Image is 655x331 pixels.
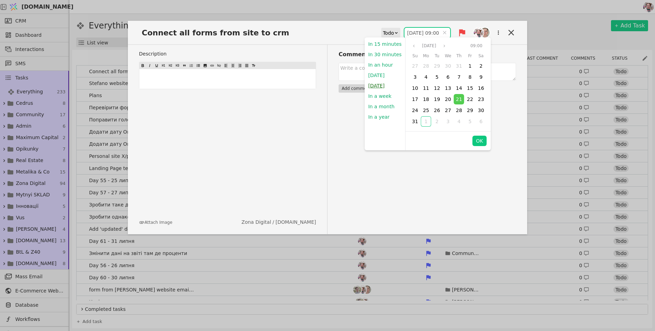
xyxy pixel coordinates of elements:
[365,112,393,122] button: In a year
[365,80,388,91] button: [DATE]
[432,105,442,116] div: 26 Aug 2025
[465,83,475,93] div: 15 Aug 2025
[465,105,475,116] div: 29 Aug 2025
[139,219,172,226] button: Attach Image
[464,83,475,94] div: 15 Aug 2025
[476,105,486,116] div: 30 Aug 2025
[410,116,420,127] div: 31 Aug 2025
[434,63,440,69] span: 29
[443,72,453,82] div: 06 Aug 2025
[139,50,316,58] label: Description
[431,105,443,116] div: 26 Aug 2025
[242,219,316,226] div: /
[476,94,486,104] div: 23 Aug 2025
[454,105,464,116] div: 28 Aug 2025
[454,71,465,83] div: 07 Aug 2025
[473,136,487,146] button: OK
[456,52,462,60] span: Th
[425,119,428,124] span: 1
[423,85,429,91] span: 11
[421,94,431,104] div: 18 Aug 2025
[410,83,420,93] div: 10 Aug 2025
[423,52,429,60] span: Mo
[479,74,482,80] span: 9
[445,85,451,91] span: 13
[446,119,449,124] span: 3
[454,83,465,94] div: 14 Aug 2025
[442,44,446,48] svg: angle right
[443,83,454,94] div: 13 Aug 2025
[365,39,405,49] button: In 15 minutes
[443,83,453,93] div: 13 Aug 2025
[478,108,484,113] span: 30
[434,96,440,102] span: 19
[410,61,420,71] div: 27 Jul 2025
[423,108,429,113] span: 25
[410,94,421,105] div: 17 Aug 2025
[454,72,464,82] div: 07 Aug 2025
[465,61,475,71] div: 01 Aug 2025
[456,63,462,69] span: 31
[454,116,465,127] div: 04 Sep 2025
[421,72,431,82] div: 04 Aug 2025
[420,71,431,83] div: 04 Aug 2025
[469,74,472,80] span: 8
[443,71,454,83] div: 06 Aug 2025
[479,119,482,124] span: 6
[413,74,417,80] span: 3
[339,50,516,59] h3: Comments
[443,94,453,104] div: 20 Aug 2025
[420,105,431,116] div: 25 Aug 2025
[410,83,421,94] div: 10 Aug 2025
[456,85,462,91] span: 14
[445,52,451,60] span: We
[432,116,442,127] div: 02 Sep 2025
[436,119,439,124] span: 2
[445,96,451,102] span: 20
[468,42,485,50] button: 09:00
[454,60,465,71] div: 31 Jul 2025
[431,83,443,94] div: 12 Aug 2025
[434,108,440,113] span: 26
[475,60,487,71] div: 02 Aug 2025
[276,219,316,226] a: [DOMAIN_NAME]
[445,108,451,113] span: 27
[464,71,475,83] div: 08 Aug 2025
[446,74,449,80] span: 6
[440,42,448,50] button: Next month
[431,60,443,71] div: 29 Jul 2025
[410,71,421,83] div: 03 Aug 2025
[478,85,484,91] span: 16
[432,83,442,93] div: 12 Aug 2025
[454,94,464,104] div: 21 Aug 2025
[432,61,442,71] div: 29 Jul 2025
[432,94,442,104] div: 19 Aug 2025
[412,52,418,60] span: Su
[465,94,475,104] div: 22 Aug 2025
[410,42,418,50] button: Previous month
[410,105,421,116] div: 24 Aug 2025
[457,74,461,80] span: 7
[412,85,418,91] span: 10
[478,96,484,102] span: 23
[404,28,450,38] input: dd.MM.yyyy HH:mm
[443,94,454,105] div: 20 Aug 2025
[474,28,483,37] img: Хр
[431,94,443,105] div: 19 Aug 2025
[435,52,439,60] span: Tu
[479,63,482,69] span: 2
[420,60,431,71] div: 28 Jul 2025
[421,116,431,127] div: 01 Sep 2025 (Today)
[480,28,490,37] img: Ро
[476,116,486,127] div: 06 Sep 2025
[421,83,431,93] div: 11 Aug 2025
[432,72,442,82] div: 05 Aug 2025
[475,116,487,127] div: 06 Sep 2025
[443,116,453,127] div: 03 Sep 2025
[465,116,475,127] div: 05 Sep 2025
[431,116,443,127] div: 02 Sep 2025
[467,96,473,102] span: 22
[425,74,428,80] span: 4
[410,60,421,71] div: 27 Jul 2025
[454,94,465,105] div: 21 Aug 2025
